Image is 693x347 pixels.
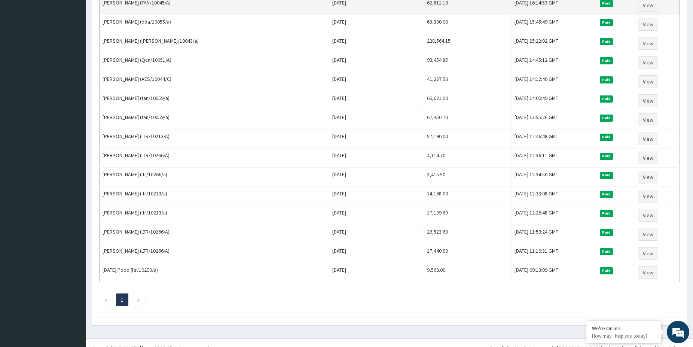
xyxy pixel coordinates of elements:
[424,206,511,225] td: 17,139.60
[100,168,329,187] td: [PERSON_NAME] (ltr/10266/a)
[121,296,123,303] a: Page 1 is your current page
[600,153,613,159] span: Paid
[424,225,511,244] td: 26,523.60
[638,56,658,69] a: View
[511,244,596,263] td: [DATE] 11:10:31 GMT
[43,94,103,170] span: We're online!
[329,91,424,110] td: [DATE]
[511,149,596,168] td: [DATE] 12:36:11 GMT
[638,37,658,50] a: View
[600,95,613,102] span: Paid
[638,266,658,279] a: View
[100,15,329,34] td: [PERSON_NAME] (doa/10055/a)
[329,168,424,187] td: [DATE]
[592,325,656,332] div: We're Online!
[100,225,329,244] td: [PERSON_NAME] (LTR/10266/A)
[638,133,658,145] a: View
[329,15,424,34] td: [DATE]
[329,149,424,168] td: [DATE]
[329,225,424,244] td: [DATE]
[123,4,141,22] div: Minimize live chat window
[100,130,329,149] td: [PERSON_NAME] (LTR/10213/A)
[511,34,596,53] td: [DATE] 15:22:02 GMT
[511,225,596,244] td: [DATE] 11:59:24 GMT
[638,113,658,126] a: View
[638,75,658,88] a: View
[100,244,329,263] td: [PERSON_NAME] (LTR/10266/A)
[638,94,658,107] a: View
[638,18,658,31] a: View
[424,34,511,53] td: 228,564.15
[600,57,613,64] span: Paid
[600,248,613,255] span: Paid
[638,247,658,260] a: View
[638,171,658,183] a: View
[511,130,596,149] td: [DATE] 12:46:48 GMT
[329,263,424,282] td: [DATE]
[511,53,596,72] td: [DATE] 14:45:12 GMT
[511,206,596,225] td: [DATE] 12:26:48 GMT
[600,267,613,274] span: Paid
[424,263,511,282] td: 9,560.00
[511,263,596,282] td: [DATE] 09:13:09 GMT
[100,206,329,225] td: [PERSON_NAME] (ltr/10213/a)
[600,210,613,217] span: Paid
[638,152,658,164] a: View
[592,333,656,339] p: How may I help you today?
[511,15,596,34] td: [DATE] 15:45:49 GMT
[424,110,511,130] td: 67,450.70
[100,53,329,72] td: [PERSON_NAME] (Qcn/10051/A)
[329,34,424,53] td: [DATE]
[511,187,596,206] td: [DATE] 12:33:08 GMT
[424,149,511,168] td: 4,114.70
[100,72,329,91] td: [PERSON_NAME] (AES/10044/C)
[100,91,329,110] td: [PERSON_NAME] (tan/10059/a)
[424,168,511,187] td: 3,415.50
[638,190,658,203] a: View
[329,130,424,149] td: [DATE]
[424,187,511,206] td: 14,168.00
[424,244,511,263] td: 17,440.90
[424,91,511,110] td: 69,621.00
[100,149,329,168] td: [PERSON_NAME] (LTR/10266/A)
[511,72,596,91] td: [DATE] 14:12:40 GMT
[424,130,511,149] td: 57,190.00
[600,191,613,198] span: Paid
[100,34,329,53] td: [PERSON_NAME] ([PERSON_NAME]/10043/a)
[424,72,511,91] td: 41,287.50
[100,187,329,206] td: [PERSON_NAME] (ltr/10213/a)
[100,263,329,282] td: [DATE] Popo (ltr/10290/a)
[600,172,613,179] span: Paid
[638,228,658,241] a: View
[600,229,613,236] span: Paid
[600,134,613,140] span: Paid
[511,91,596,110] td: [DATE] 14:00:49 GMT
[329,206,424,225] td: [DATE]
[600,76,613,83] span: Paid
[511,168,596,187] td: [DATE] 12:34:50 GMT
[100,110,329,130] td: [PERSON_NAME] (tan/10059/a)
[104,296,107,303] a: Previous page
[600,19,613,26] span: Paid
[137,296,140,303] a: Next page
[329,187,424,206] td: [DATE]
[329,53,424,72] td: [DATE]
[638,209,658,222] a: View
[424,15,511,34] td: 63,300.00
[424,53,511,72] td: 93,454.85
[600,115,613,121] span: Paid
[511,110,596,130] td: [DATE] 13:55:26 GMT
[329,72,424,91] td: [DATE]
[329,244,424,263] td: [DATE]
[600,38,613,45] span: Paid
[4,204,143,231] textarea: Type your message and hit 'Enter'
[329,110,424,130] td: [DATE]
[39,42,126,52] div: Chat with us now
[14,37,30,56] img: d_794563401_company_1708531726252_794563401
